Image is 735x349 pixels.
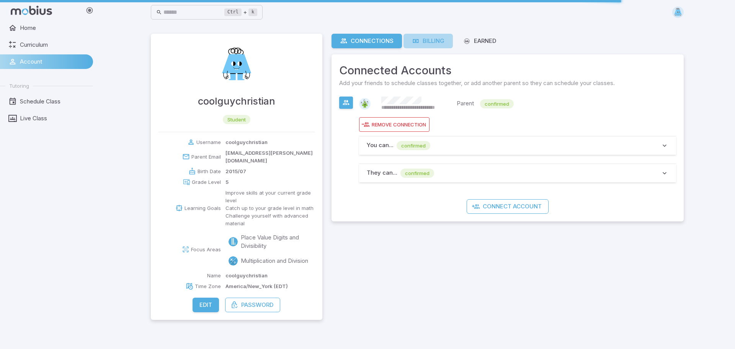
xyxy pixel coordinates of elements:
p: Username [196,138,221,146]
span: Remove [372,121,392,128]
span: confirmed [397,142,430,149]
span: Add your friends to schedule classes together, or add another parent so they can schedule your cl... [339,79,676,87]
p: 2015/07 [225,167,246,175]
div: Numbers [229,237,238,246]
span: Account [20,57,88,66]
button: They can...confirmed [359,164,676,182]
p: coolguychristian [225,138,268,146]
div: Earned [463,37,496,45]
p: Challenge yourself with advanced material [225,212,315,227]
span: Schedule Class [20,97,88,106]
img: triangle.svg [359,98,371,110]
span: Connected Accounts [339,62,676,79]
kbd: k [248,8,257,16]
p: Improve skills at your current grade level [225,189,315,204]
p: Place Value Digits and Divisibility [241,233,309,250]
button: View Connection [339,97,353,109]
div: + [224,8,257,17]
p: Name [207,272,221,279]
p: [EMAIL_ADDRESS][PERSON_NAME][DOMAIN_NAME] [225,149,315,164]
span: confirmed [480,100,514,108]
div: Billing [412,37,444,45]
button: You can...confirmed [359,136,676,155]
p: Birth Date [198,167,221,175]
p: Catch up to your grade level in math [225,204,315,212]
p: You can ... [367,141,394,150]
img: coolguychristian [214,41,260,87]
p: Parent [457,99,474,108]
p: America/New_York (EDT) [225,282,288,290]
h4: coolguychristian [198,93,275,109]
button: Connect Account [467,199,549,214]
span: Home [20,24,88,32]
button: Password [225,298,280,312]
kbd: Ctrl [224,8,242,16]
img: trapezoid.svg [672,7,684,18]
span: confirmed [400,169,434,177]
p: They can ... [367,169,397,178]
span: Tutoring [9,82,29,89]
button: RemoveConnection [359,117,430,132]
button: Edit [193,298,219,312]
p: Parent Email [191,153,221,161]
span: Curriculum [20,41,88,49]
span: Connection [393,121,426,128]
span: student [223,116,250,123]
p: Focus Areas [191,246,221,253]
p: coolguychristian [225,272,268,279]
p: 5 [225,178,229,186]
div: Connections [340,37,394,45]
p: Learning Goals [185,204,221,212]
span: Live Class [20,114,88,123]
p: Time Zone [195,282,221,290]
p: Multiplication and Division [241,257,308,265]
p: Grade Level [192,178,221,186]
div: Multiply/Divide [229,256,238,265]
